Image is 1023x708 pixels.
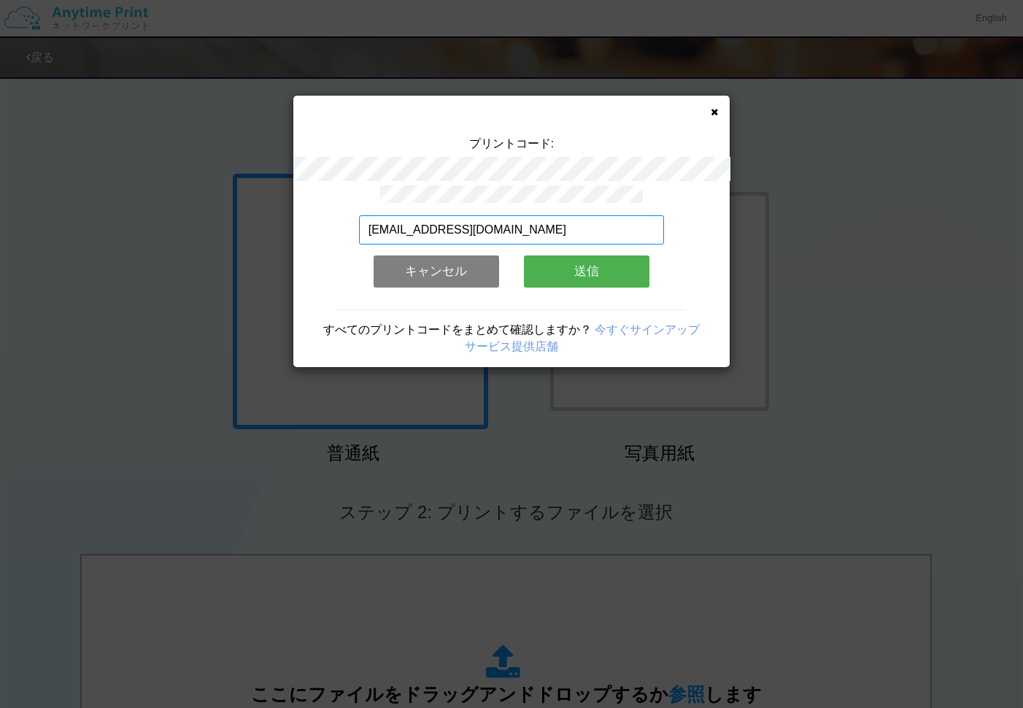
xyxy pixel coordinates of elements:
span: すべてのプリントコードをまとめて確認しますか？ [323,323,592,336]
button: キャンセル [374,255,499,288]
span: プリントコード: [469,137,554,150]
button: 送信 [524,255,649,288]
a: 今すぐサインアップ [595,323,700,336]
a: サービス提供店舗 [465,340,558,353]
input: メールアドレス [359,215,665,245]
